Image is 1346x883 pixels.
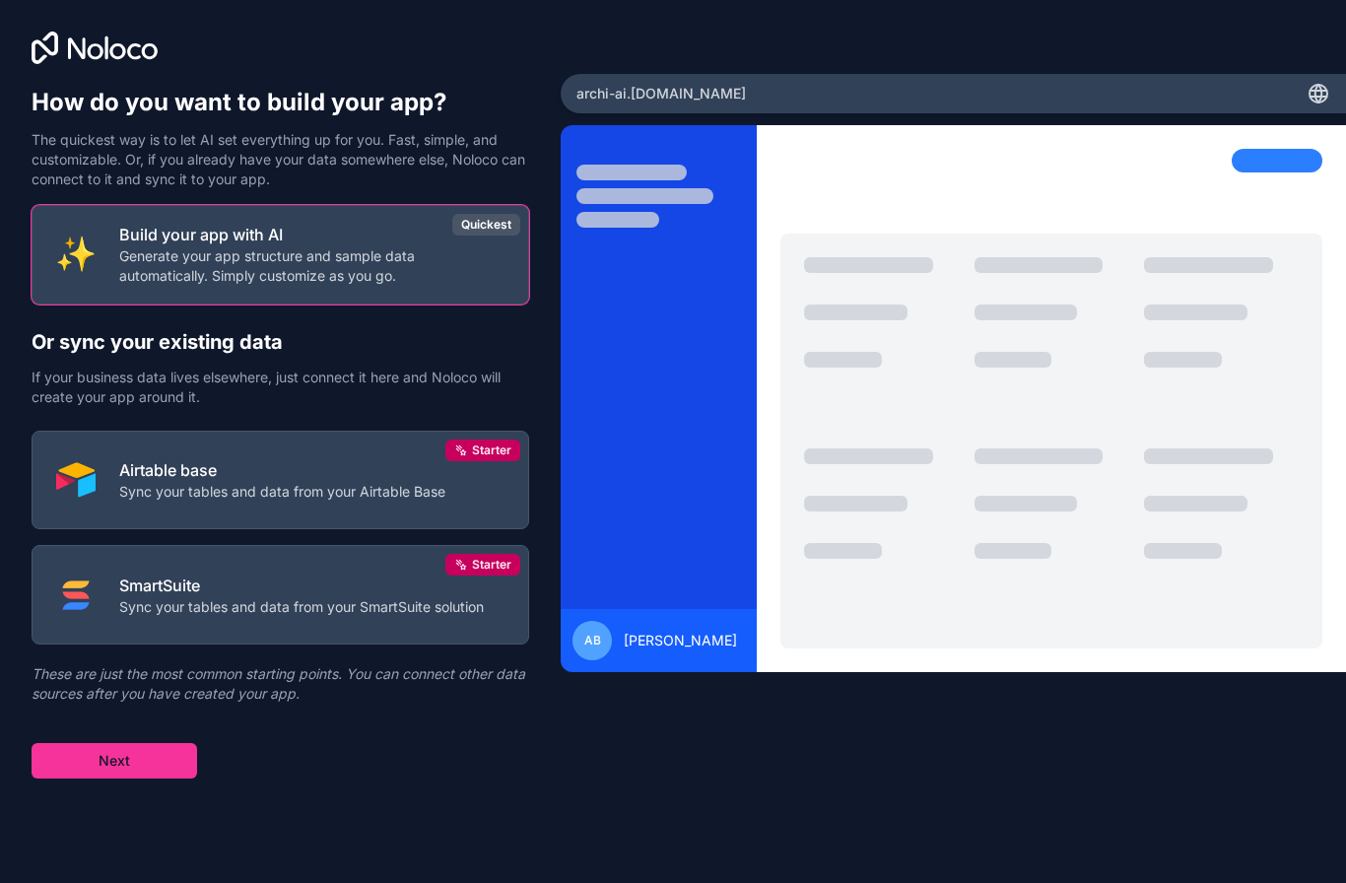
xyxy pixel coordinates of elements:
[119,246,505,286] p: Generate your app structure and sample data automatically. Simply customize as you go.
[452,214,520,236] div: Quickest
[32,205,529,305] button: INTERNAL_WITH_AIBuild your app with AIGenerate your app structure and sample data automatically. ...
[584,633,601,648] span: AB
[119,458,445,482] p: Airtable base
[576,84,746,103] span: archi-ai .[DOMAIN_NAME]
[56,460,96,500] img: AIRTABLE
[119,482,445,502] p: Sync your tables and data from your Airtable Base
[32,130,529,189] p: The quickest way is to let AI set everything up for you. Fast, simple, and customizable. Or, if y...
[119,223,505,246] p: Build your app with AI
[32,368,529,407] p: If your business data lives elsewhere, just connect it here and Noloco will create your app aroun...
[56,576,96,615] img: SMART_SUITE
[624,631,737,650] span: [PERSON_NAME]
[32,545,529,645] button: SMART_SUITESmartSuiteSync your tables and data from your SmartSuite solutionStarter
[119,597,484,617] p: Sync your tables and data from your SmartSuite solution
[56,235,96,274] img: INTERNAL_WITH_AI
[32,743,197,779] button: Next
[472,557,511,573] span: Starter
[32,664,529,704] p: These are just the most common starting points. You can connect other data sources after you have...
[119,574,484,597] p: SmartSuite
[32,87,529,118] h1: How do you want to build your app?
[32,431,529,530] button: AIRTABLEAirtable baseSync your tables and data from your Airtable BaseStarter
[472,442,511,458] span: Starter
[32,328,529,356] h2: Or sync your existing data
